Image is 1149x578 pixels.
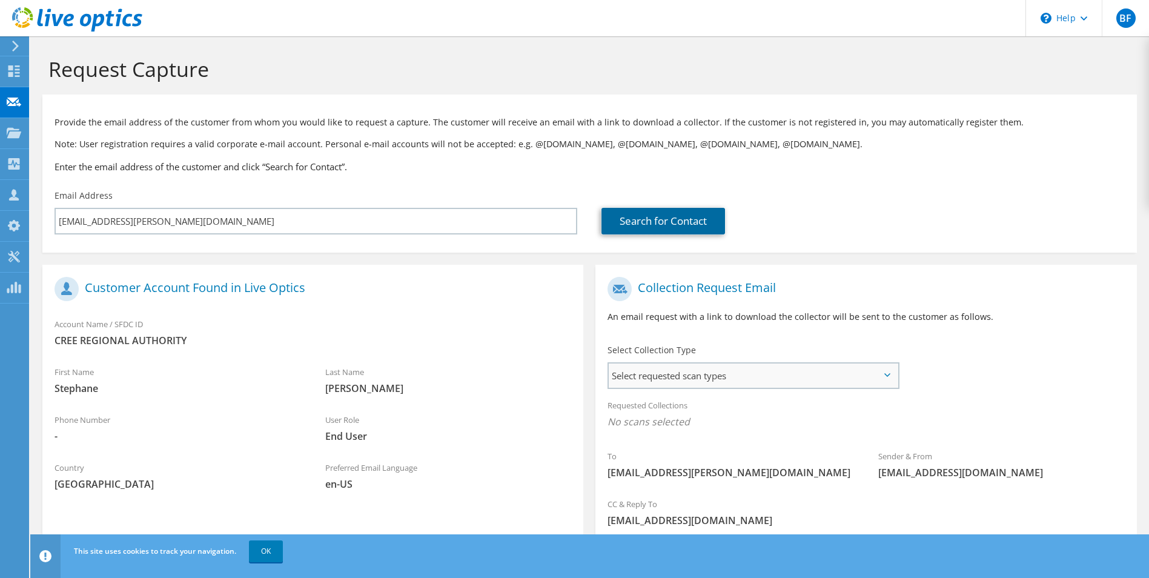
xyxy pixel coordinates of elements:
div: Last Name [313,359,584,401]
span: End User [325,430,572,443]
a: Search for Contact [601,208,725,234]
a: OK [249,540,283,562]
div: To [595,443,866,485]
p: Note: User registration requires a valid corporate e-mail account. Personal e-mail accounts will ... [55,138,1125,151]
h3: Enter the email address of the customer and click “Search for Contact”. [55,160,1125,173]
p: Provide the email address of the customer from whom you would like to request a capture. The cust... [55,116,1125,129]
div: First Name [42,359,313,401]
div: Requested Collections [595,393,1136,437]
div: Phone Number [42,407,313,449]
span: [PERSON_NAME] [325,382,572,395]
div: User Role [313,407,584,449]
h1: Request Capture [48,56,1125,82]
span: Select requested scan types [609,364,897,388]
span: - [55,430,301,443]
h1: Collection Request Email [608,277,1118,301]
span: en-US [325,477,572,491]
svg: \n [1041,13,1051,24]
span: [GEOGRAPHIC_DATA] [55,477,301,491]
span: BF [1116,8,1136,28]
span: [EMAIL_ADDRESS][DOMAIN_NAME] [608,514,1124,527]
div: Sender & From [866,443,1137,485]
span: No scans selected [608,415,1124,428]
span: This site uses cookies to track your navigation. [74,546,236,556]
span: CREE REGIONAL AUTHORITY [55,334,571,347]
div: CC & Reply To [595,491,1136,533]
p: An email request with a link to download the collector will be sent to the customer as follows. [608,310,1124,324]
span: [EMAIL_ADDRESS][DOMAIN_NAME] [878,466,1125,479]
span: [EMAIL_ADDRESS][PERSON_NAME][DOMAIN_NAME] [608,466,854,479]
span: Stephane [55,382,301,395]
div: Account Name / SFDC ID [42,311,583,353]
h1: Customer Account Found in Live Optics [55,277,565,301]
label: Email Address [55,190,113,202]
div: Country [42,455,313,497]
div: Preferred Email Language [313,455,584,497]
label: Select Collection Type [608,344,696,356]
